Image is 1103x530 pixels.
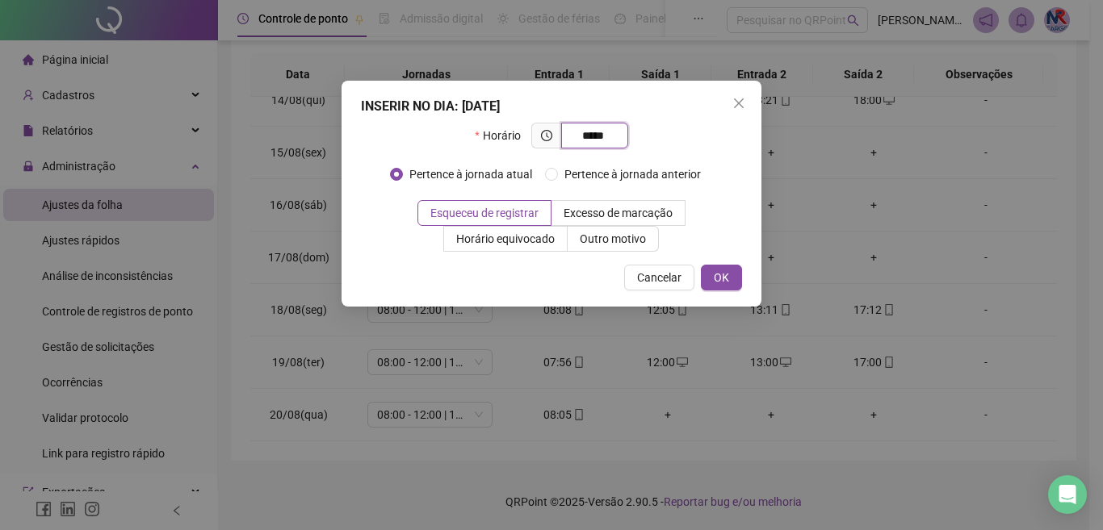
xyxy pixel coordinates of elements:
span: Esqueceu de registrar [430,207,539,219]
span: Pertence à jornada atual [403,165,539,183]
span: Horário equivocado [456,232,555,245]
button: OK [701,265,742,290]
span: close [732,97,745,110]
span: OK [714,269,729,286]
span: Excesso de marcação [564,207,673,219]
button: Cancelar [624,265,694,290]
span: clock-circle [541,130,552,141]
div: Open Intercom Messenger [1048,475,1087,514]
label: Horário [475,123,531,148]
button: Close [726,90,752,116]
span: Pertence à jornada anterior [558,165,707,183]
span: Cancelar [637,269,682,286]
span: Outro motivo [580,232,646,245]
div: INSERIR NO DIA : [DATE] [361,97,742,116]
